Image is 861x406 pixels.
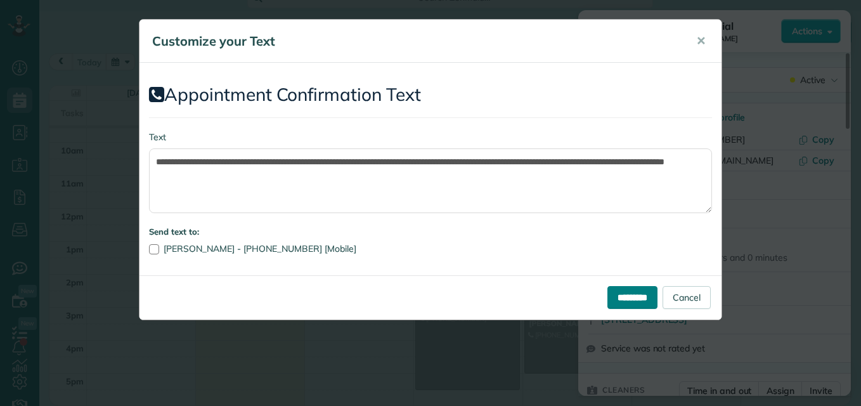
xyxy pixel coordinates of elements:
[149,85,712,105] h2: Appointment Confirmation Text
[152,32,678,50] h5: Customize your Text
[663,286,711,309] a: Cancel
[149,226,199,237] strong: Send text to:
[149,131,712,143] label: Text
[164,243,356,254] span: [PERSON_NAME] - [PHONE_NUMBER] [Mobile]
[696,34,706,48] span: ✕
